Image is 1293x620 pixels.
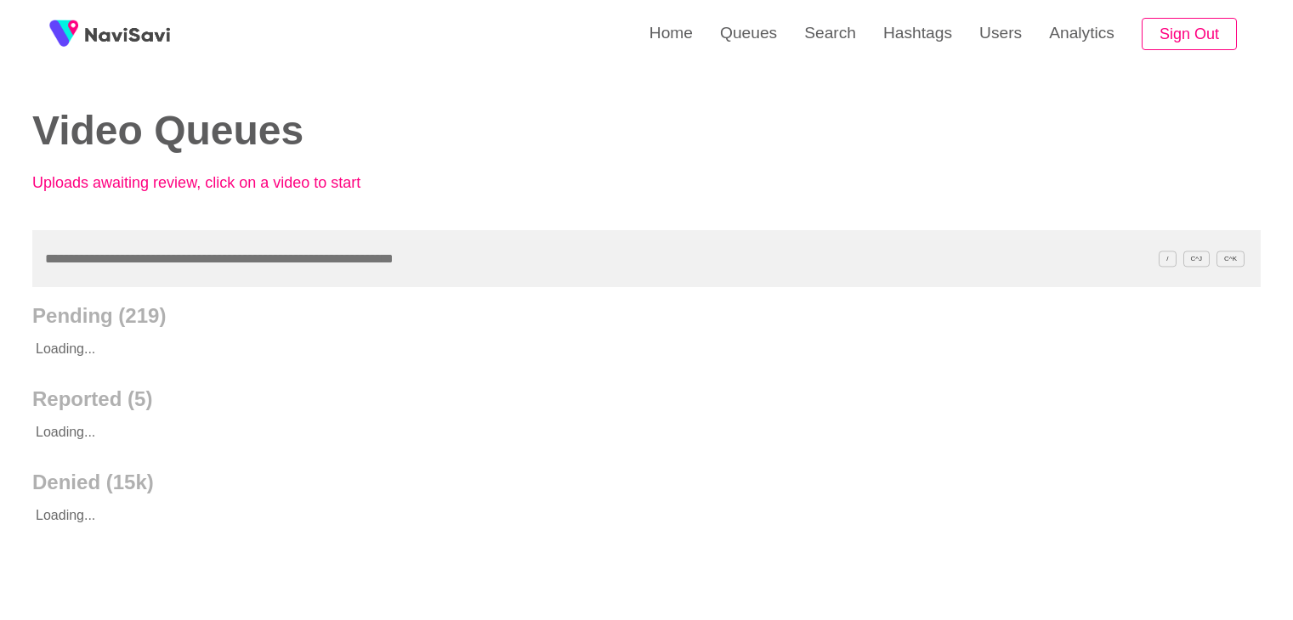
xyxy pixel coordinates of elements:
p: Loading... [32,494,1137,537]
p: Uploads awaiting review, click on a video to start [32,174,406,192]
img: fireSpot [85,25,170,42]
span: / [1159,251,1176,267]
button: Sign Out [1142,18,1237,51]
h2: Video Queues [32,109,621,154]
p: Loading... [32,328,1137,370]
span: C^K [1216,251,1245,267]
h2: Reported (5) [32,387,1261,411]
h2: Denied (15k) [32,471,1261,494]
h2: Pending (219) [32,304,1261,328]
img: fireSpot [43,13,85,55]
p: Loading... [32,411,1137,454]
span: C^J [1183,251,1211,267]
